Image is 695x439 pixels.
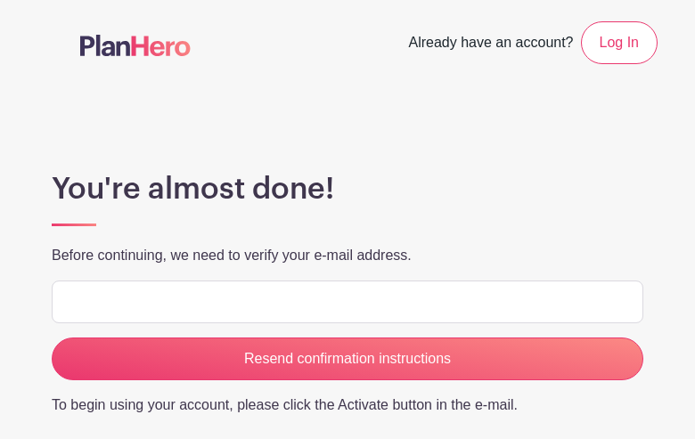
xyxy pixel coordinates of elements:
p: To begin using your account, please click the Activate button in the e-mail. [52,394,643,416]
span: Already have an account? [409,25,574,64]
img: logo-507f7623f17ff9eddc593b1ce0a138ce2505c220e1c5a4e2b4648c50719b7d32.svg [80,35,191,56]
input: Resend confirmation instructions [52,337,643,380]
h1: You're almost done! [52,171,643,207]
p: Before continuing, we need to verify your e-mail address. [52,245,643,266]
a: Log In [581,21,658,64]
